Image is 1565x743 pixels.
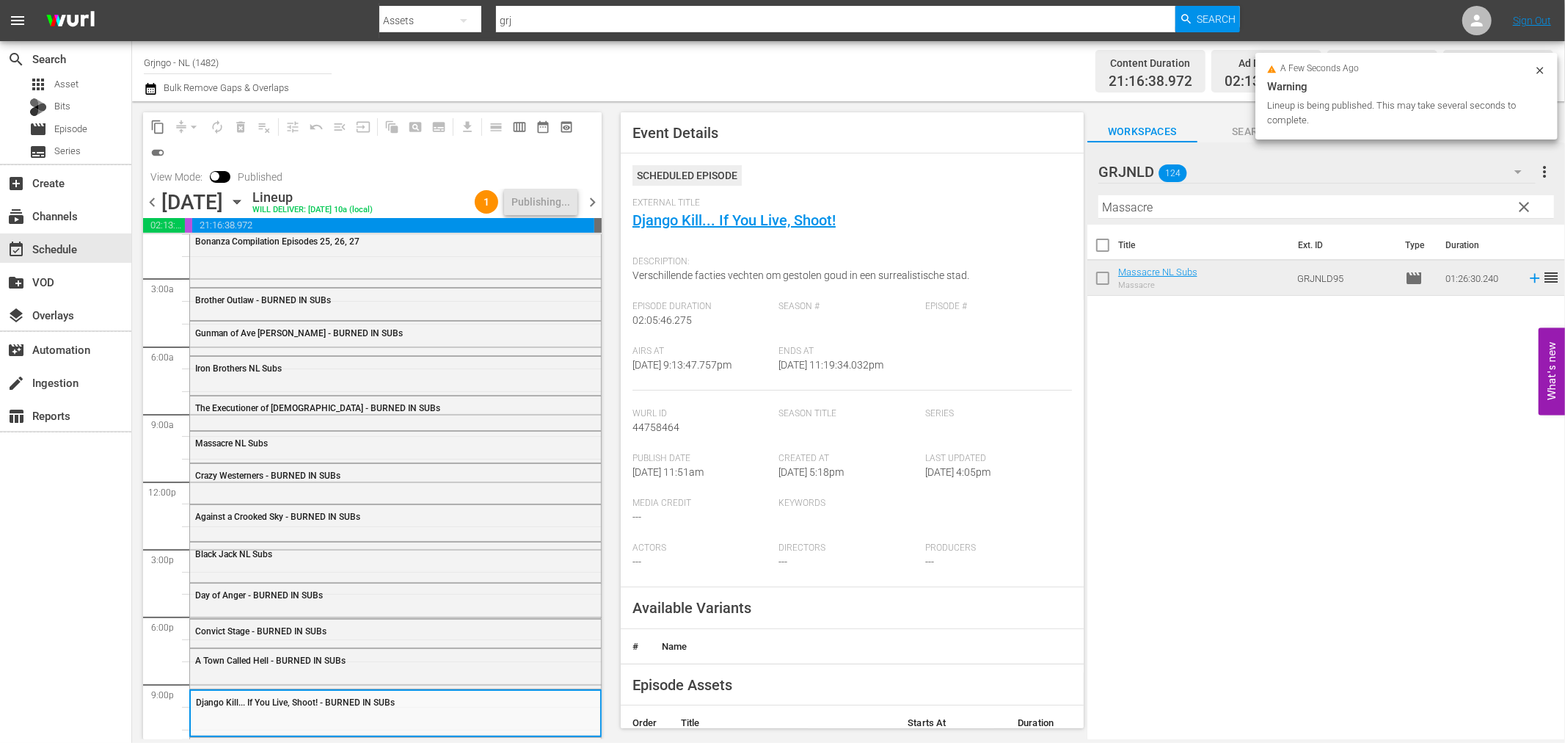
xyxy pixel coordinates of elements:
[632,498,772,510] span: Media Credit
[896,706,1006,741] th: Starts At
[583,193,602,211] span: chevron_right
[161,82,289,93] span: Bulk Remove Gaps & Overlaps
[925,466,991,478] span: [DATE] 4:05pm
[779,556,788,568] span: ---
[195,363,282,374] span: Iron Brothers NL Subs
[632,676,732,694] span: Episode Assets
[7,51,25,68] span: search
[508,115,531,139] span: Week Calendar View
[632,421,679,433] span: 44758464
[7,374,25,392] span: create
[161,190,223,214] div: [DATE]
[1437,225,1525,266] th: Duration
[632,256,1065,268] span: Description:
[252,115,276,139] span: Clear Lineup
[54,77,79,92] span: Asset
[650,629,1084,664] th: Name
[29,76,47,93] span: Asset
[594,218,602,233] span: 00:14:29.789
[779,498,919,510] span: Keywords
[7,175,25,192] span: Create
[150,120,165,134] span: content_copy
[169,115,205,139] span: Remove Gaps & Overlaps
[195,471,340,481] span: Crazy Westerners - BURNED IN SUBs
[1512,195,1536,218] button: clear
[54,122,87,137] span: Episode
[621,706,669,741] th: Order
[632,599,751,617] span: Available Variants
[925,543,1065,554] span: Producers
[29,98,47,116] div: Bits
[1225,73,1308,90] span: 02:13:43.706
[1098,151,1536,192] div: GRJNLD
[1516,198,1533,216] span: clear
[632,269,969,281] span: Verschillende facties vechten om gestolen goud in een surrealistische stad.
[1006,706,1084,741] th: Duration
[632,511,641,523] span: ---
[632,314,692,326] span: 02:05:46.275
[504,189,577,215] button: Publishing...
[632,165,742,186] div: Scheduled Episode
[195,438,268,449] span: Massacre NL Subs
[1536,154,1554,189] button: more_vert
[531,115,555,139] span: Month Calendar View
[143,218,185,233] span: 02:13:43.706
[276,112,304,141] span: Customize Events
[1118,267,1197,278] a: Massacre NL Subs
[1087,123,1197,141] span: Workspaces
[1291,261,1400,296] td: GRJNLD95
[779,301,919,313] span: Season #
[475,196,498,208] span: 1
[7,341,25,359] span: Automation
[229,115,252,139] span: Select an event to delete
[1225,53,1308,73] div: Ad Duration
[632,359,732,371] span: [DATE] 9:13:47.757pm
[779,359,884,371] span: [DATE] 11:19:34.032pm
[621,629,650,664] th: #
[210,171,220,181] span: Toggle to switch from Published to Draft view.
[559,120,574,134] span: preview_outlined
[1527,270,1543,286] svg: Add to Schedule
[1513,15,1551,26] a: Sign Out
[195,590,323,601] span: Day of Anger - BURNED IN SUBs
[779,543,919,554] span: Directors
[1281,63,1360,75] span: a few seconds ago
[1267,78,1546,95] div: Warning
[925,556,934,568] span: ---
[1109,73,1192,90] span: 21:16:38.972
[1539,328,1565,416] button: Open Feedback Widget
[54,99,70,114] span: Bits
[1289,225,1397,266] th: Ext. ID
[192,218,594,233] span: 21:16:38.972
[1118,280,1197,290] div: Massacre
[925,408,1065,420] span: Series
[7,208,25,225] span: Channels
[511,189,570,215] div: Publishing...
[632,197,1065,209] span: External Title
[146,141,169,164] span: 24 hours Lineup View is ON
[925,453,1065,465] span: Last Updated
[7,407,25,425] span: table_chart
[195,626,327,637] span: Convict Stage - BURNED IN SUBs
[536,120,550,134] span: date_range_outlined
[252,189,373,206] div: Lineup
[779,408,919,420] span: Season Title
[1197,6,1236,32] span: Search
[632,301,772,313] span: Episode Duration
[779,466,844,478] span: [DATE] 5:18pm
[195,656,346,666] span: A Town Called Hell - BURNED IN SUBs
[632,124,718,142] span: Event Details
[1267,98,1531,128] div: Lineup is being published. This may take several seconds to complete.
[7,307,25,325] span: layers
[1440,261,1521,296] td: 01:26:30.240
[7,241,25,258] span: Schedule
[1406,269,1423,287] span: Episode
[195,328,403,338] span: Gunman of Ave [PERSON_NAME] - BURNED IN SUBs
[632,466,704,478] span: [DATE] 11:51am
[9,12,26,29] span: menu
[1109,53,1192,73] div: Content Duration
[195,236,360,247] span: Bonanza Compilation Episodes 25, 26, 27
[669,706,897,741] th: Title
[632,453,772,465] span: Publish Date
[512,120,527,134] span: calendar_view_week_outlined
